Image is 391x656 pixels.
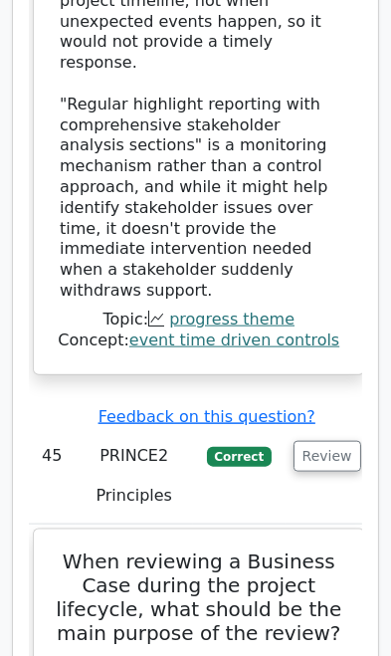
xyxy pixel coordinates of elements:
[76,428,193,525] td: PRINCE2 Principles
[48,330,350,351] div: Concept:
[98,407,315,426] a: Feedback on this question?
[207,447,272,467] span: Correct
[169,310,294,328] a: progress theme
[29,428,76,525] td: 45
[293,441,361,472] button: Review
[48,310,350,330] div: Topic:
[46,549,352,645] h5: When reviewing a Business Case during the project lifecycle, what should be the main purpose of t...
[129,330,339,349] a: event time driven controls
